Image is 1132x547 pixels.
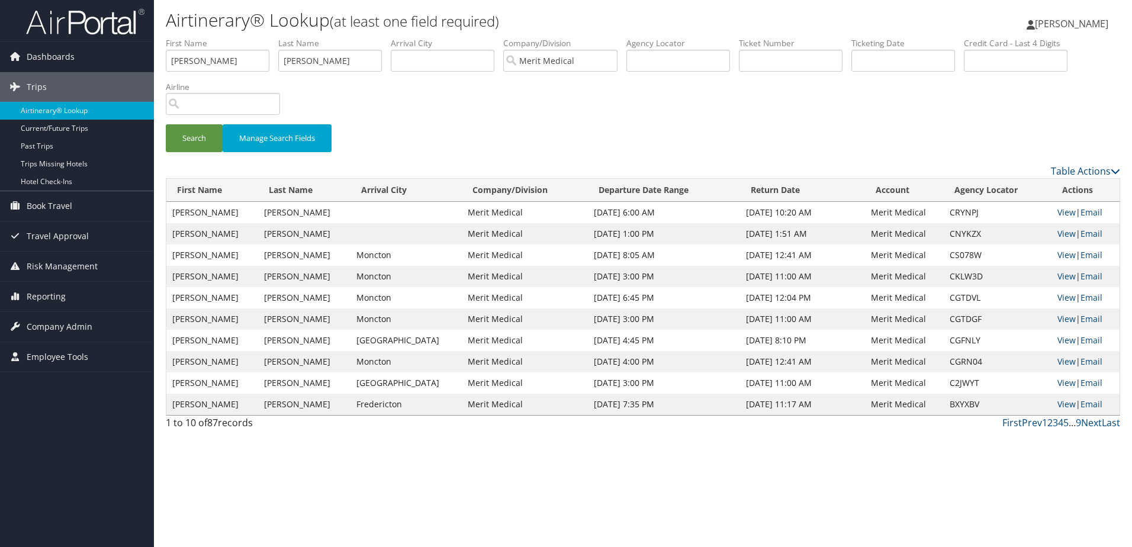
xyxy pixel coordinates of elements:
td: [DATE] 3:00 PM [588,308,740,330]
a: First [1002,416,1022,429]
label: Ticket Number [739,37,851,49]
a: Email [1080,313,1102,324]
td: | [1051,244,1120,266]
td: [PERSON_NAME] [258,223,350,244]
a: 9 [1076,416,1081,429]
td: [PERSON_NAME] [258,287,350,308]
a: Last [1102,416,1120,429]
td: CGTDGF [944,308,1051,330]
span: Book Travel [27,191,72,221]
th: Company/Division [462,179,588,202]
span: Company Admin [27,312,92,342]
span: … [1069,416,1076,429]
td: [DATE] 7:35 PM [588,394,740,415]
td: [PERSON_NAME] [166,244,258,266]
a: View [1057,207,1076,218]
td: [DATE] 8:10 PM [740,330,866,351]
td: [PERSON_NAME] [258,266,350,287]
td: CRYNPJ [944,202,1051,223]
td: [DATE] 3:00 PM [588,372,740,394]
a: View [1057,334,1076,346]
a: Email [1080,398,1102,410]
button: Manage Search Fields [223,124,332,152]
td: Merit Medical [462,394,588,415]
td: CGTDVL [944,287,1051,308]
label: Last Name [278,37,391,49]
td: [DATE] 6:00 AM [588,202,740,223]
a: View [1057,228,1076,239]
td: [DATE] 4:00 PM [588,351,740,372]
td: Moncton [350,244,462,266]
span: Employee Tools [27,342,88,372]
th: First Name: activate to sort column ascending [166,179,258,202]
td: [PERSON_NAME] [166,372,258,394]
td: [DATE] 3:00 PM [588,266,740,287]
td: Merit Medical [462,202,588,223]
td: Moncton [350,351,462,372]
td: [DATE] 10:20 AM [740,202,866,223]
td: | [1051,287,1120,308]
td: [PERSON_NAME] [258,330,350,351]
td: [GEOGRAPHIC_DATA] [350,330,462,351]
td: [DATE] 4:45 PM [588,330,740,351]
h1: Airtinerary® Lookup [166,8,802,33]
td: | [1051,351,1120,372]
td: [DATE] 11:17 AM [740,394,866,415]
img: airportal-logo.png [26,8,144,36]
td: [PERSON_NAME] [166,308,258,330]
td: [PERSON_NAME] [166,223,258,244]
div: 1 to 10 of records [166,416,391,436]
a: 4 [1058,416,1063,429]
td: Merit Medical [462,372,588,394]
a: View [1057,377,1076,388]
span: Reporting [27,282,66,311]
td: [DATE] 8:05 AM [588,244,740,266]
td: | [1051,330,1120,351]
a: View [1057,249,1076,260]
td: Merit Medical [865,308,944,330]
td: [PERSON_NAME] [166,330,258,351]
td: Merit Medical [462,351,588,372]
a: Email [1080,271,1102,282]
td: [DATE] 12:41 AM [740,244,866,266]
td: CS078W [944,244,1051,266]
th: Arrival City: activate to sort column ascending [350,179,462,202]
td: [PERSON_NAME] [166,351,258,372]
a: Email [1080,292,1102,303]
td: [PERSON_NAME] [258,308,350,330]
label: First Name [166,37,278,49]
td: [PERSON_NAME] [166,287,258,308]
td: [DATE] 6:45 PM [588,287,740,308]
label: Credit Card - Last 4 Digits [964,37,1076,49]
td: CGFNLY [944,330,1051,351]
a: 1 [1042,416,1047,429]
td: BXYXBV [944,394,1051,415]
button: Search [166,124,223,152]
th: Actions [1051,179,1120,202]
a: Prev [1022,416,1042,429]
td: C2JWYT [944,372,1051,394]
td: Merit Medical [865,394,944,415]
label: Ticketing Date [851,37,964,49]
th: Return Date: activate to sort column ascending [740,179,866,202]
td: [PERSON_NAME] [258,244,350,266]
a: View [1057,292,1076,303]
label: Company/Division [503,37,626,49]
td: | [1051,308,1120,330]
td: [DATE] 11:00 AM [740,308,866,330]
label: Airline [166,81,289,93]
a: Next [1081,416,1102,429]
td: Merit Medical [865,244,944,266]
td: Merit Medical [865,202,944,223]
a: Email [1080,228,1102,239]
td: CNYKZX [944,223,1051,244]
span: [PERSON_NAME] [1035,17,1108,30]
a: View [1057,398,1076,410]
td: Merit Medical [462,266,588,287]
a: Email [1080,334,1102,346]
td: Merit Medical [462,223,588,244]
a: Email [1080,377,1102,388]
td: [GEOGRAPHIC_DATA] [350,372,462,394]
span: Dashboards [27,42,75,72]
a: 5 [1063,416,1069,429]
